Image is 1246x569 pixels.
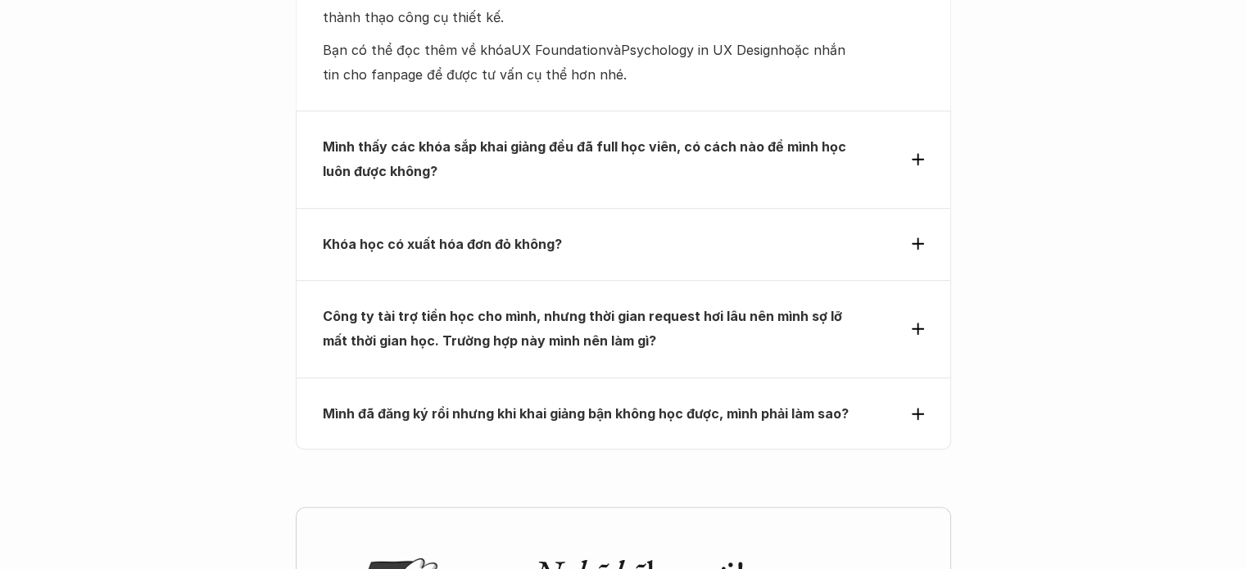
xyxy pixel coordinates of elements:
p: Bạn có thể đọc thêm về khóa và hoặc nhắn tin cho fanpage để được tư vấn cụ thể hơn nhé. [323,38,864,88]
a: UX Foundation [511,42,606,58]
strong: Công ty tài trợ tiền học cho mình, nhưng thời gian request hơi lâu nên mình sợ lỡ mất thời gian h... [323,308,845,349]
strong: Khóa học có xuất hóa đơn đỏ không? [323,236,562,252]
strong: Mình thấy các khóa sắp khai giảng đều đã full học viên, có cách nào để mình học luôn được không? [323,138,850,179]
a: Psychology in UX Design [621,42,778,58]
strong: Mình đã đăng ký rồi nhưng khi khai giảng bận không học được, mình phải làm sao? [323,405,849,422]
